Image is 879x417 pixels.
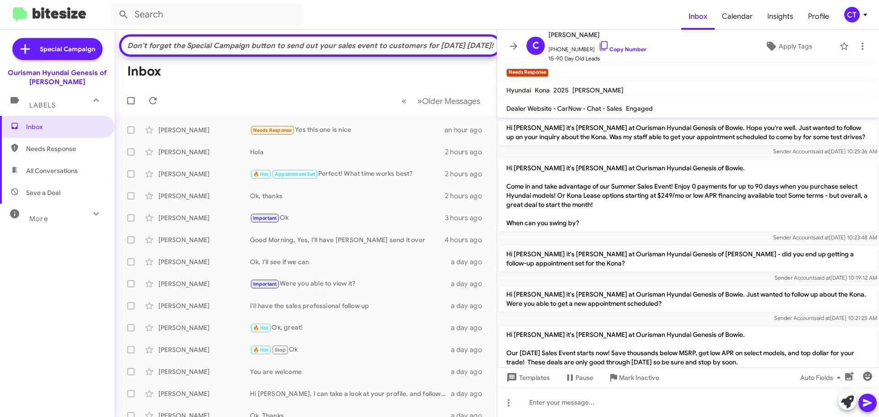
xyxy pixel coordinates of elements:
[253,171,269,177] span: 🔥 Hot
[548,29,646,40] span: [PERSON_NAME]
[253,127,292,133] span: Needs Response
[499,119,877,145] p: Hi [PERSON_NAME] it's [PERSON_NAME] at Ourisman Hyundai Genesis of Bowie. Hope you're well. Just ...
[836,7,869,22] button: CT
[445,147,489,157] div: 2 hours ago
[275,171,315,177] span: Appointment Set
[499,246,877,271] p: Hi [PERSON_NAME] it's [PERSON_NAME] at Ourisman Hyundai Genesis of [PERSON_NAME] - did you end up...
[813,148,829,155] span: said at
[250,279,451,289] div: Were you able to view it?
[253,347,269,353] span: 🔥 Hot
[572,86,624,94] span: [PERSON_NAME]
[250,389,451,398] div: Hi [PERSON_NAME], I can take a look at your profile, and follow up accordingly. Thanks
[557,369,601,386] button: Pause
[158,257,250,266] div: [PERSON_NAME]
[26,122,104,131] span: Inbox
[158,389,250,398] div: [PERSON_NAME]
[111,4,303,26] input: Search
[445,235,489,244] div: 4 hours ago
[127,64,161,79] h1: Inbox
[158,323,250,332] div: [PERSON_NAME]
[801,3,836,30] a: Profile
[535,86,550,94] span: Kona
[553,86,569,94] span: 2025
[26,166,78,175] span: All Conversations
[158,279,250,288] div: [PERSON_NAME]
[775,274,877,281] span: Sender Account [DATE] 10:19:12 AM
[773,148,877,155] span: Sender Account [DATE] 10:25:36 AM
[548,54,646,63] span: 15-90 Day Old Leads
[506,86,531,94] span: Hyundai
[741,38,835,54] button: Apply Tags
[814,314,830,321] span: said at
[253,215,277,221] span: Important
[451,301,489,310] div: a day ago
[779,38,812,54] span: Apply Tags
[499,326,877,389] p: Hi [PERSON_NAME] it's [PERSON_NAME] at Ourisman Hyundai Genesis of Bowie. Our [DATE] Sales Event ...
[548,40,646,54] span: [PHONE_NUMBER]
[250,301,451,310] div: I'll have the sales professional follow up
[250,147,445,157] div: Hola
[451,323,489,332] div: a day ago
[250,367,451,376] div: You are welcome
[158,191,250,200] div: [PERSON_NAME]
[445,169,489,179] div: 2 hours ago
[505,369,550,386] span: Templates
[29,215,48,223] span: More
[253,325,269,331] span: 🔥 Hot
[158,147,250,157] div: [PERSON_NAME]
[12,38,103,60] a: Special Campaign
[844,7,860,22] div: CT
[250,235,445,244] div: Good Morning, Yes, I'll have [PERSON_NAME] send it over
[598,46,646,53] a: Copy Number
[601,369,667,386] button: Mark Inactive
[250,345,451,355] div: Ok
[250,323,451,333] div: Ok, great!
[158,235,250,244] div: [PERSON_NAME]
[773,234,877,241] span: Sender Account [DATE] 10:23:48 AM
[250,213,445,223] div: Ok
[26,188,60,197] span: Save a Deal
[158,301,250,310] div: [PERSON_NAME]
[250,169,445,179] div: Perfect! What time works best?
[619,369,659,386] span: Mark Inactive
[813,234,829,241] span: said at
[402,95,407,107] span: «
[626,104,653,113] span: Engaged
[506,104,622,113] span: Dealer Website - CarNow - Chat - Sales
[126,41,495,50] div: Don't forget the Special Campaign button to send out your sales event to customers for [DATE] [DA...
[422,96,480,106] span: Older Messages
[506,69,548,77] small: Needs Response
[29,101,56,109] span: Labels
[793,369,852,386] button: Auto Fields
[253,281,277,287] span: Important
[445,125,489,135] div: an hour ago
[451,345,489,354] div: a day ago
[451,279,489,288] div: a day ago
[250,191,445,200] div: Ok, thanks
[26,144,104,153] span: Needs Response
[412,92,486,110] button: Next
[499,286,877,312] p: Hi [PERSON_NAME] it's [PERSON_NAME] at Ourisman Hyundai Genesis of Bowie. Just wanted to follow u...
[158,367,250,376] div: [PERSON_NAME]
[497,369,557,386] button: Templates
[681,3,715,30] a: Inbox
[575,369,593,386] span: Pause
[158,345,250,354] div: [PERSON_NAME]
[396,92,486,110] nav: Page navigation example
[396,92,412,110] button: Previous
[417,95,422,107] span: »
[445,213,489,222] div: 3 hours ago
[158,169,250,179] div: [PERSON_NAME]
[445,191,489,200] div: 2 hours ago
[715,3,760,30] a: Calendar
[774,314,877,321] span: Sender Account [DATE] 10:21:25 AM
[532,38,539,53] span: C
[451,367,489,376] div: a day ago
[760,3,801,30] a: Insights
[158,213,250,222] div: [PERSON_NAME]
[250,257,451,266] div: Ok, I'll see if we can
